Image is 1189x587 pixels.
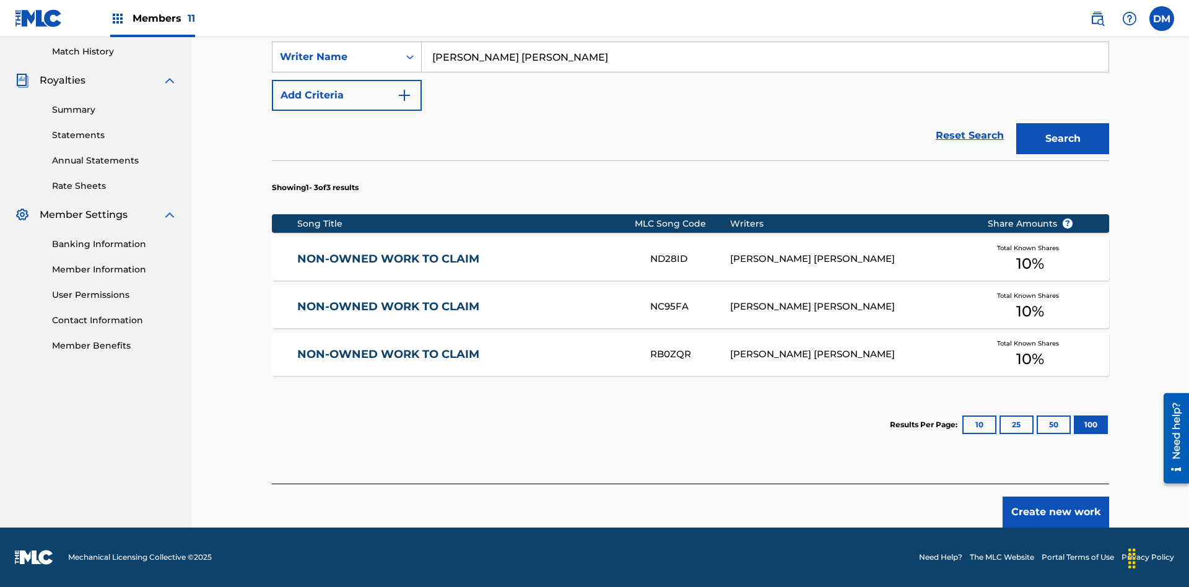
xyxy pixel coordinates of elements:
img: Royalties [15,73,30,88]
a: Statements [52,129,177,142]
a: Summary [52,103,177,116]
span: 11 [188,12,195,24]
a: Reset Search [930,122,1010,149]
span: Mechanical Licensing Collective © 2025 [68,552,212,563]
div: [PERSON_NAME] [PERSON_NAME] [730,252,969,266]
a: Match History [52,45,177,58]
button: Search [1016,123,1109,154]
div: Song Title [297,217,635,230]
img: Member Settings [15,207,30,222]
span: Share Amounts [988,217,1073,230]
img: search [1090,11,1105,26]
div: Writers [730,217,969,230]
a: Public Search [1085,6,1110,31]
img: Top Rightsholders [110,11,125,26]
span: Member Settings [40,207,128,222]
span: Members [133,11,195,25]
span: 10 % [1016,348,1044,370]
span: Total Known Shares [997,291,1064,300]
iframe: Chat Widget [1127,528,1189,587]
div: [PERSON_NAME] [PERSON_NAME] [730,347,969,362]
a: The MLC Website [970,552,1034,563]
div: ND28ID [650,252,730,266]
iframe: Resource Center [1154,388,1189,490]
p: Showing 1 - 3 of 3 results [272,182,359,193]
p: Results Per Page: [890,419,960,430]
a: Member Benefits [52,339,177,352]
a: NON-OWNED WORK TO CLAIM [297,300,634,314]
a: Privacy Policy [1121,552,1174,563]
span: 10 % [1016,253,1044,275]
button: Add Criteria [272,80,422,111]
button: Create new work [1003,497,1109,528]
a: Need Help? [919,552,962,563]
form: Search Form [272,3,1109,160]
a: Annual Statements [52,154,177,167]
a: Contact Information [52,314,177,327]
img: logo [15,550,53,565]
img: MLC Logo [15,9,63,27]
div: MLC Song Code [635,217,730,230]
div: Writer Name [280,50,391,64]
img: expand [162,207,177,222]
button: 25 [1000,415,1034,434]
a: User Permissions [52,289,177,302]
a: NON-OWNED WORK TO CLAIM [297,347,634,362]
a: Rate Sheets [52,180,177,193]
div: Drag [1122,540,1142,577]
span: 10 % [1016,300,1044,323]
a: NON-OWNED WORK TO CLAIM [297,252,634,266]
a: Portal Terms of Use [1042,552,1114,563]
button: 50 [1037,415,1071,434]
span: ? [1063,219,1073,228]
div: [PERSON_NAME] [PERSON_NAME] [730,300,969,314]
span: Total Known Shares [997,243,1064,253]
div: User Menu [1149,6,1174,31]
button: 10 [962,415,996,434]
div: RB0ZQR [650,347,730,362]
button: 100 [1074,415,1108,434]
a: Banking Information [52,238,177,251]
img: help [1122,11,1137,26]
span: Total Known Shares [997,339,1064,348]
div: Help [1117,6,1142,31]
div: NC95FA [650,300,730,314]
span: Royalties [40,73,85,88]
a: Member Information [52,263,177,276]
img: 9d2ae6d4665cec9f34b9.svg [397,88,412,103]
img: expand [162,73,177,88]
